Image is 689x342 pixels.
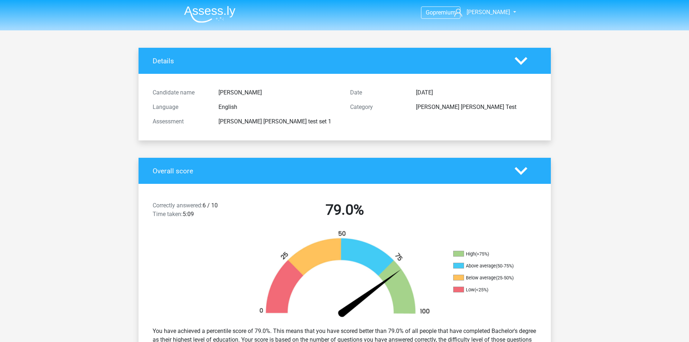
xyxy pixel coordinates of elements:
div: Candidate name [147,88,213,97]
div: (<25%) [475,287,488,292]
h4: Details [153,57,504,65]
li: Low [453,287,526,293]
li: High [453,251,526,257]
img: Assessly [184,6,235,23]
a: Gopremium [421,8,460,17]
span: Correctly answered: [153,202,203,209]
div: [PERSON_NAME] [PERSON_NAME] Test [411,103,542,111]
div: [DATE] [411,88,542,97]
a: [PERSON_NAME] [451,8,511,17]
li: Above average [453,263,526,269]
div: Assessment [147,117,213,126]
div: Date [345,88,411,97]
span: premium [433,9,456,16]
div: (50-75%) [496,263,514,269]
div: 6 / 10 5:09 [147,201,246,221]
span: Go [426,9,433,16]
div: (25-50%) [496,275,514,280]
div: Category [345,103,411,111]
div: (>75%) [475,251,489,257]
span: [PERSON_NAME] [467,9,510,16]
img: 79.038f80858561.png [247,230,442,321]
div: [PERSON_NAME] [213,88,345,97]
div: [PERSON_NAME] [PERSON_NAME] test set 1 [213,117,345,126]
div: Language [147,103,213,111]
span: Time taken: [153,211,183,218]
h4: Overall score [153,167,504,175]
div: English [213,103,345,111]
li: Below average [453,275,526,281]
h2: 79.0% [251,201,438,219]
